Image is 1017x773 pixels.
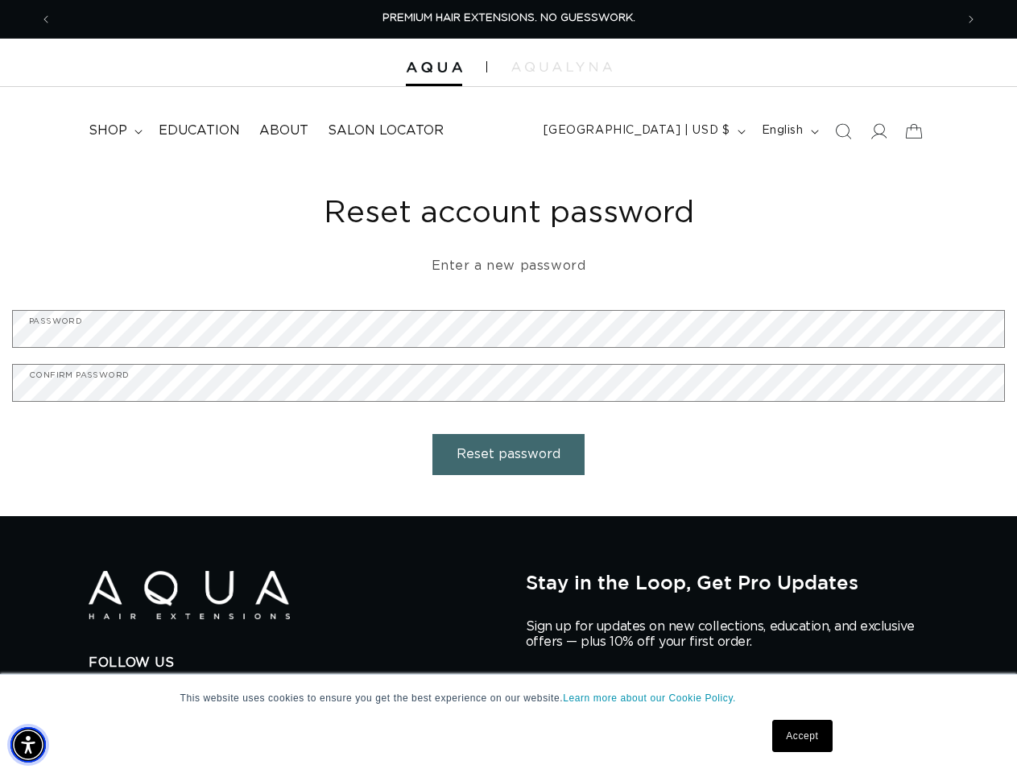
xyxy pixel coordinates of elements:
[259,122,308,139] span: About
[772,720,832,752] a: Accept
[10,727,46,763] div: Accessibility Menu
[89,571,290,620] img: Aqua Hair Extensions
[936,696,1017,773] iframe: Chat Widget
[825,114,861,149] summary: Search
[180,691,837,705] p: This website uses cookies to ensure you get the best experience on our website.
[534,116,752,147] button: [GEOGRAPHIC_DATA] | USD $
[382,13,635,23] span: PREMIUM HAIR EXTENSIONS. NO GUESSWORK.
[762,122,804,139] span: English
[406,62,462,73] img: Aqua Hair Extensions
[89,122,127,139] span: shop
[511,62,612,72] img: aqualyna.com
[544,122,730,139] span: [GEOGRAPHIC_DATA] | USD $
[12,194,1005,234] h1: Reset account password
[432,434,585,475] button: Reset password
[526,619,928,650] p: Sign up for updates on new collections, education, and exclusive offers — plus 10% off your first...
[89,655,501,672] h2: Follow Us
[526,571,928,593] h2: Stay in the Loop, Get Pro Updates
[28,4,64,35] button: Previous announcement
[12,254,1005,278] p: Enter a new password
[149,113,250,149] a: Education
[953,4,989,35] button: Next announcement
[752,116,825,147] button: English
[159,122,240,139] span: Education
[328,122,444,139] span: Salon Locator
[318,113,453,149] a: Salon Locator
[250,113,318,149] a: About
[563,692,736,704] a: Learn more about our Cookie Policy.
[79,113,149,149] summary: shop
